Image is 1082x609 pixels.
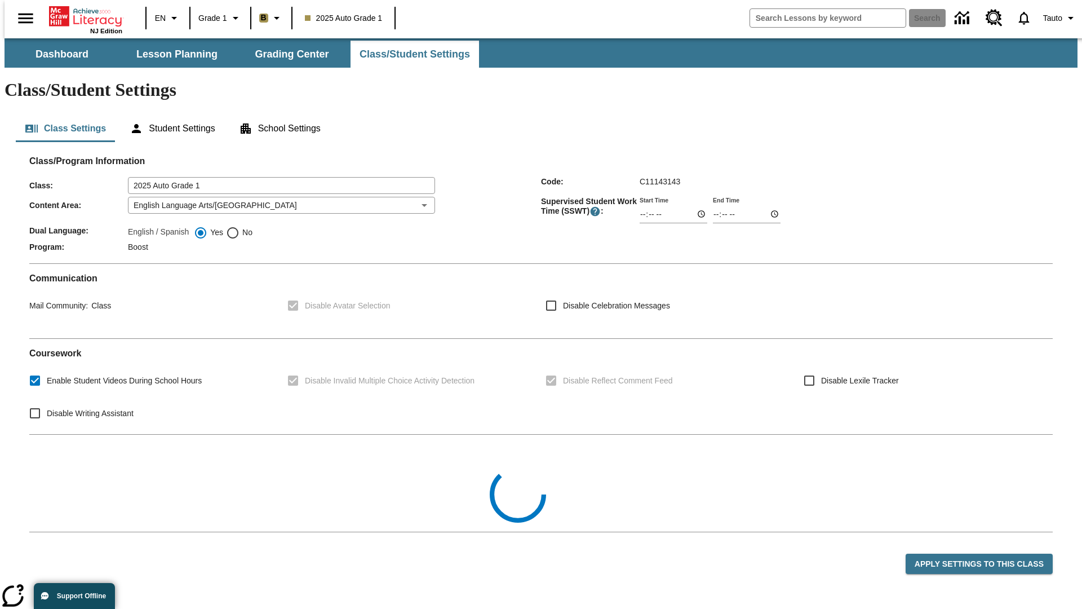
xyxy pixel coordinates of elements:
div: Class Collections [29,444,1053,523]
span: Dual Language : [29,226,128,235]
div: English Language Arts/[GEOGRAPHIC_DATA] [128,197,435,214]
span: Disable Celebration Messages [563,300,670,312]
input: Class [128,177,435,194]
span: C11143143 [640,177,680,186]
div: Home [49,4,122,34]
span: Program : [29,242,128,251]
span: Code : [541,177,640,186]
a: Home [49,5,122,28]
span: Content Area : [29,201,128,210]
h2: Course work [29,348,1053,359]
label: End Time [713,196,739,204]
span: Tauto [1043,12,1062,24]
div: SubNavbar [5,41,480,68]
button: School Settings [230,115,330,142]
span: Disable Avatar Selection [305,300,391,312]
input: search field [750,9,906,27]
div: Communication [29,273,1053,329]
div: Class/Student Settings [16,115,1066,142]
span: Supervised Student Work Time (SSWT) : [541,197,640,217]
span: Class [88,301,111,310]
a: Data Center [948,3,979,34]
a: Notifications [1009,3,1039,33]
span: Class : [29,181,128,190]
span: Support Offline [57,592,106,600]
button: Apply Settings to this Class [906,554,1053,575]
h1: Class/Student Settings [5,80,1077,100]
span: Boost [128,242,148,251]
div: Coursework [29,348,1053,425]
button: Support Offline [34,583,115,609]
span: B [261,11,267,25]
h2: Communication [29,273,1053,284]
button: Class Settings [16,115,115,142]
button: Student Settings [121,115,224,142]
button: Grading Center [236,41,348,68]
span: EN [155,12,166,24]
label: Start Time [640,196,668,204]
span: Disable Lexile Tracker [821,375,899,387]
span: Disable Invalid Multiple Choice Activity Detection [305,375,475,387]
button: Profile/Settings [1039,8,1082,28]
button: Supervised Student Work Time is the timeframe when students can take LevelSet and when lessons ar... [589,206,601,217]
span: 2025 Auto Grade 1 [305,12,383,24]
button: Grade: Grade 1, Select a grade [194,8,247,28]
button: Dashboard [6,41,118,68]
span: Disable Writing Assistant [47,408,134,420]
button: Boost Class color is light brown. Change class color [255,8,288,28]
label: English / Spanish [128,226,189,240]
a: Resource Center, Will open in new tab [979,3,1009,33]
div: SubNavbar [5,38,1077,68]
span: NJ Edition [90,28,122,34]
span: Grade 1 [198,12,227,24]
span: No [240,227,252,239]
div: Class/Program Information [29,167,1053,254]
span: Mail Community : [29,301,88,310]
button: Lesson Planning [121,41,233,68]
span: Yes [207,227,223,239]
h2: Class/Program Information [29,156,1053,166]
button: Open side menu [9,2,42,35]
button: Class/Student Settings [351,41,479,68]
span: Disable Reflect Comment Feed [563,375,673,387]
button: Language: EN, Select a language [150,8,186,28]
span: Enable Student Videos During School Hours [47,375,202,387]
